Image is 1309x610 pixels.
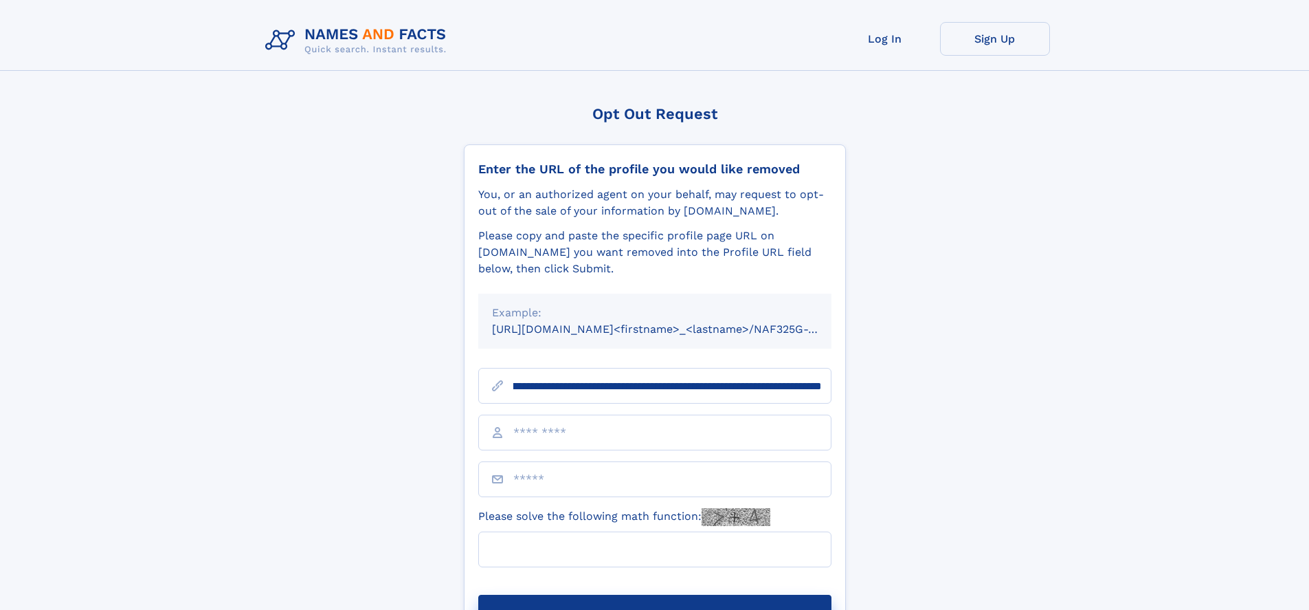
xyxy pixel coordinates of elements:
[492,305,818,321] div: Example:
[940,22,1050,56] a: Sign Up
[478,186,831,219] div: You, or an authorized agent on your behalf, may request to opt-out of the sale of your informatio...
[478,228,831,277] div: Please copy and paste the specific profile page URL on [DOMAIN_NAME] you want removed into the Pr...
[478,162,831,177] div: Enter the URL of the profile you would like removed
[478,508,770,526] label: Please solve the following math function:
[492,323,858,336] small: [URL][DOMAIN_NAME]<firstname>_<lastname>/NAF325G-xxxxxxxx
[464,105,846,122] div: Opt Out Request
[260,22,458,59] img: Logo Names and Facts
[830,22,940,56] a: Log In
